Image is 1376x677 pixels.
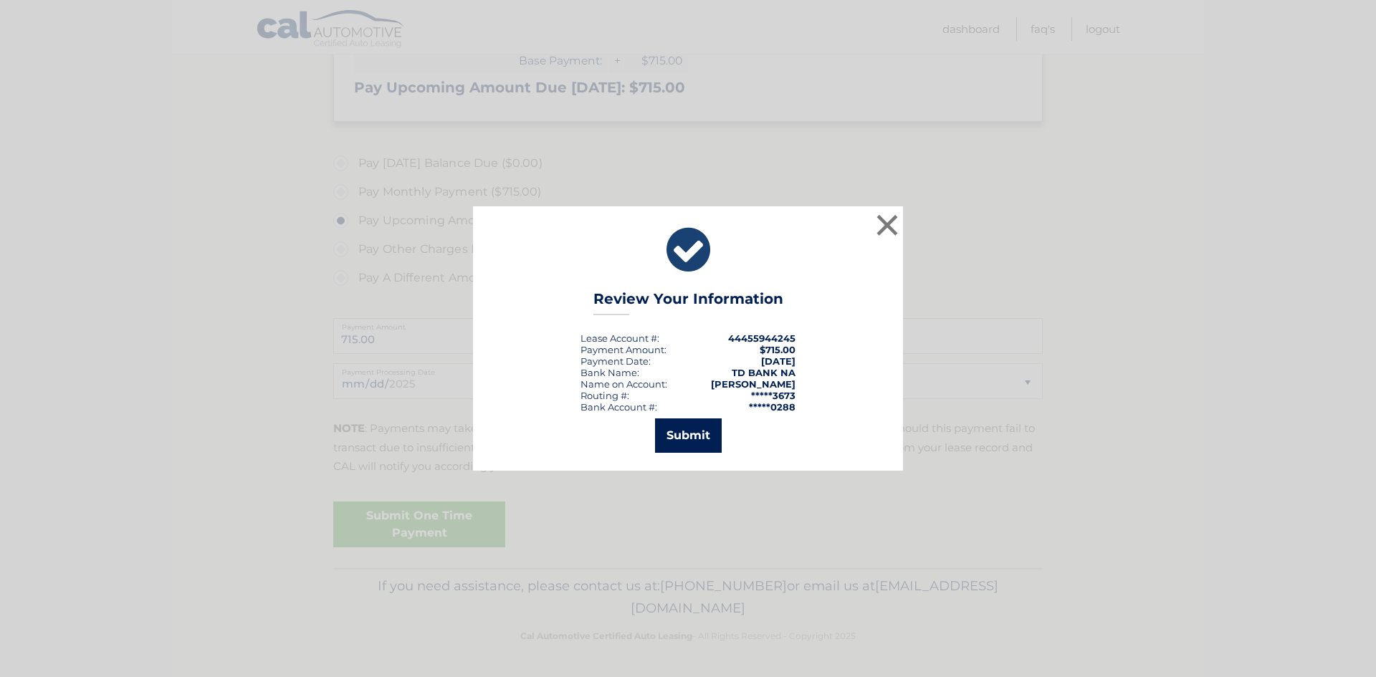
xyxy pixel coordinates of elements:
div: Lease Account #: [580,332,659,344]
span: Payment Date [580,355,649,367]
strong: TD BANK NA [732,367,795,378]
button: × [873,211,902,239]
div: Routing #: [580,390,629,401]
div: Payment Amount: [580,344,666,355]
span: $715.00 [760,344,795,355]
span: [DATE] [761,355,795,367]
strong: [PERSON_NAME] [711,378,795,390]
button: Submit [655,418,722,453]
div: Bank Name: [580,367,639,378]
strong: 44455944245 [728,332,795,344]
div: Name on Account: [580,378,667,390]
div: : [580,355,651,367]
div: Bank Account #: [580,401,657,413]
h3: Review Your Information [593,290,783,315]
